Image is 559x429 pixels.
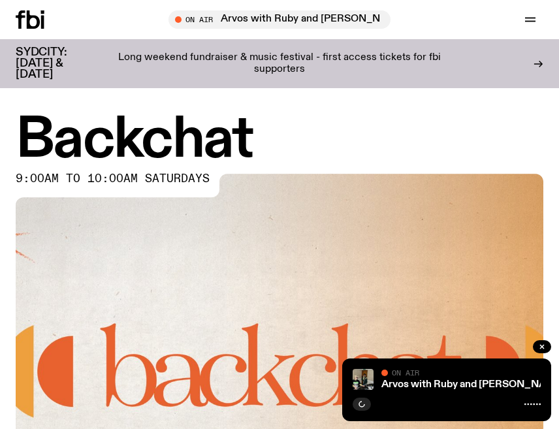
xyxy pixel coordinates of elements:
[110,52,449,75] p: Long weekend fundraiser & music festival - first access tickets for fbi supporters
[16,174,210,184] span: 9:00am to 10:00am saturdays
[392,368,419,377] span: On Air
[353,369,374,390] img: Ruby wears a Collarbones t shirt and pretends to play the DJ decks, Al sings into a pringles can....
[16,47,99,80] h3: SYDCITY: [DATE] & [DATE]
[168,10,391,29] button: On AirArvos with Ruby and [PERSON_NAME]
[16,114,543,167] h1: Backchat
